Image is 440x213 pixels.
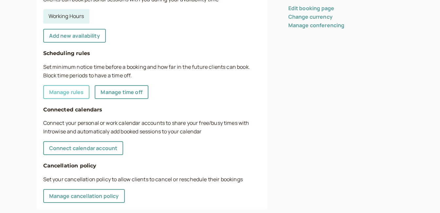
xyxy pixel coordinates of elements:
[43,29,106,43] a: Add new availability
[43,119,261,136] p: Connect your personal or work calendar accounts to share your free/busy times with Introwise and ...
[43,189,125,203] a: Manage cancellation policy
[43,106,261,114] h4: Connected calendars
[43,162,261,170] h4: Cancellation policy
[43,175,261,184] p: Set your cancellation policy to allow clients to cancel or reschedule their bookings
[43,141,124,155] a: Connect calendar account
[43,9,89,24] a: Working Hours
[407,182,440,213] iframe: Chat Widget
[95,85,148,99] a: Manage time off
[43,85,90,99] a: Manage rules
[43,49,261,58] h4: Scheduling rules
[288,22,345,29] a: Manage conferencing
[43,63,261,80] p: Set minimum notice time before a booking and how far in the future clients can book. Block time p...
[288,13,333,20] a: Change currency
[288,5,335,12] a: Edit booking page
